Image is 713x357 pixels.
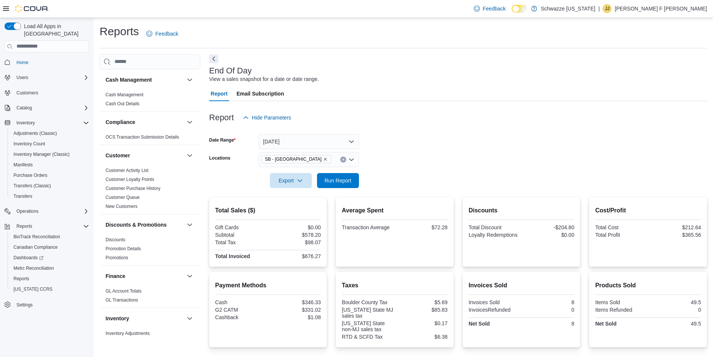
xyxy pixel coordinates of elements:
[10,264,57,273] a: Metrc Reconciliation
[215,239,266,245] div: Total Tax
[215,206,321,215] h2: Total Sales ($)
[7,181,92,191] button: Transfers (Classic)
[523,299,574,305] div: 8
[595,232,646,238] div: Total Profit
[143,26,181,41] a: Feedback
[185,118,194,127] button: Compliance
[10,160,36,169] a: Manifests
[523,307,574,313] div: 0
[13,193,32,199] span: Transfers
[13,103,89,112] span: Catalog
[396,307,448,313] div: $85.83
[13,286,52,292] span: [US_STATE] CCRS
[13,234,60,240] span: BioTrack Reconciliation
[106,288,141,294] span: GL Account Totals
[13,300,89,309] span: Settings
[13,162,33,168] span: Manifests
[469,232,520,238] div: Loyalty Redemptions
[523,321,574,327] div: 8
[209,155,231,161] label: Locations
[106,92,143,97] a: Cash Management
[1,87,92,98] button: Customers
[100,166,200,214] div: Customer
[100,90,200,111] div: Cash Management
[10,150,89,159] span: Inventory Manager (Classic)
[10,150,73,159] a: Inventory Manager (Classic)
[342,320,393,332] div: [US_STATE] State non-MJ sales tax
[106,221,167,229] h3: Discounts & Promotions
[10,139,89,148] span: Inventory Count
[269,307,321,313] div: $331.02
[10,243,61,252] a: Canadian Compliance
[605,4,609,13] span: JJ
[270,173,312,188] button: Export
[16,208,39,214] span: Operations
[185,314,194,323] button: Inventory
[211,86,228,101] span: Report
[106,118,135,126] h3: Compliance
[396,299,448,305] div: $5.69
[483,5,506,12] span: Feedback
[1,57,92,68] button: Home
[13,244,58,250] span: Canadian Compliance
[13,172,48,178] span: Purchase Orders
[274,173,307,188] span: Export
[209,113,234,122] h3: Report
[342,281,448,290] h2: Taxes
[10,181,54,190] a: Transfers (Classic)
[7,273,92,284] button: Reports
[100,133,200,145] div: Compliance
[650,307,701,313] div: 0
[10,274,89,283] span: Reports
[106,288,141,294] a: GL Account Totals
[209,66,252,75] h3: End Of Day
[469,299,520,305] div: Invoices Sold
[155,30,178,37] span: Feedback
[215,281,321,290] h2: Payment Methods
[185,220,194,229] button: Discounts & Promotions
[215,299,266,305] div: Cash
[10,181,89,190] span: Transfers (Classic)
[13,103,35,112] button: Catalog
[595,224,646,230] div: Total Cost
[10,253,89,262] span: Dashboards
[10,129,60,138] a: Adjustments (Classic)
[523,224,574,230] div: -$204.80
[7,139,92,149] button: Inventory Count
[106,315,129,322] h3: Inventory
[342,206,448,215] h2: Average Spent
[106,176,154,182] span: Customer Loyalty Points
[10,139,48,148] a: Inventory Count
[10,171,89,180] span: Purchase Orders
[106,185,161,191] span: Customer Purchase History
[348,157,354,163] button: Open list of options
[106,237,125,243] span: Discounts
[650,299,701,305] div: 49.5
[342,307,393,319] div: [US_STATE] State MJ sales tax
[13,207,42,216] button: Operations
[598,4,600,13] p: |
[469,307,520,313] div: InvoicesRefunded
[13,151,70,157] span: Inventory Manager (Classic)
[595,206,701,215] h2: Cost/Profit
[317,173,359,188] button: Run Report
[106,331,150,336] a: Inventory Adjustments
[106,92,143,98] span: Cash Management
[7,242,92,252] button: Canadian Compliance
[340,157,346,163] button: Clear input
[240,110,294,125] button: Hide Parameters
[4,54,89,330] nav: Complex example
[106,134,179,140] a: OCS Transaction Submission Details
[16,105,32,111] span: Catalog
[16,120,35,126] span: Inventory
[13,118,89,127] span: Inventory
[106,152,130,159] h3: Customer
[185,75,194,84] button: Cash Management
[21,22,89,37] span: Load All Apps in [GEOGRAPHIC_DATA]
[1,118,92,128] button: Inventory
[1,103,92,113] button: Catalog
[7,263,92,273] button: Metrc Reconciliation
[13,118,38,127] button: Inventory
[10,253,46,262] a: Dashboards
